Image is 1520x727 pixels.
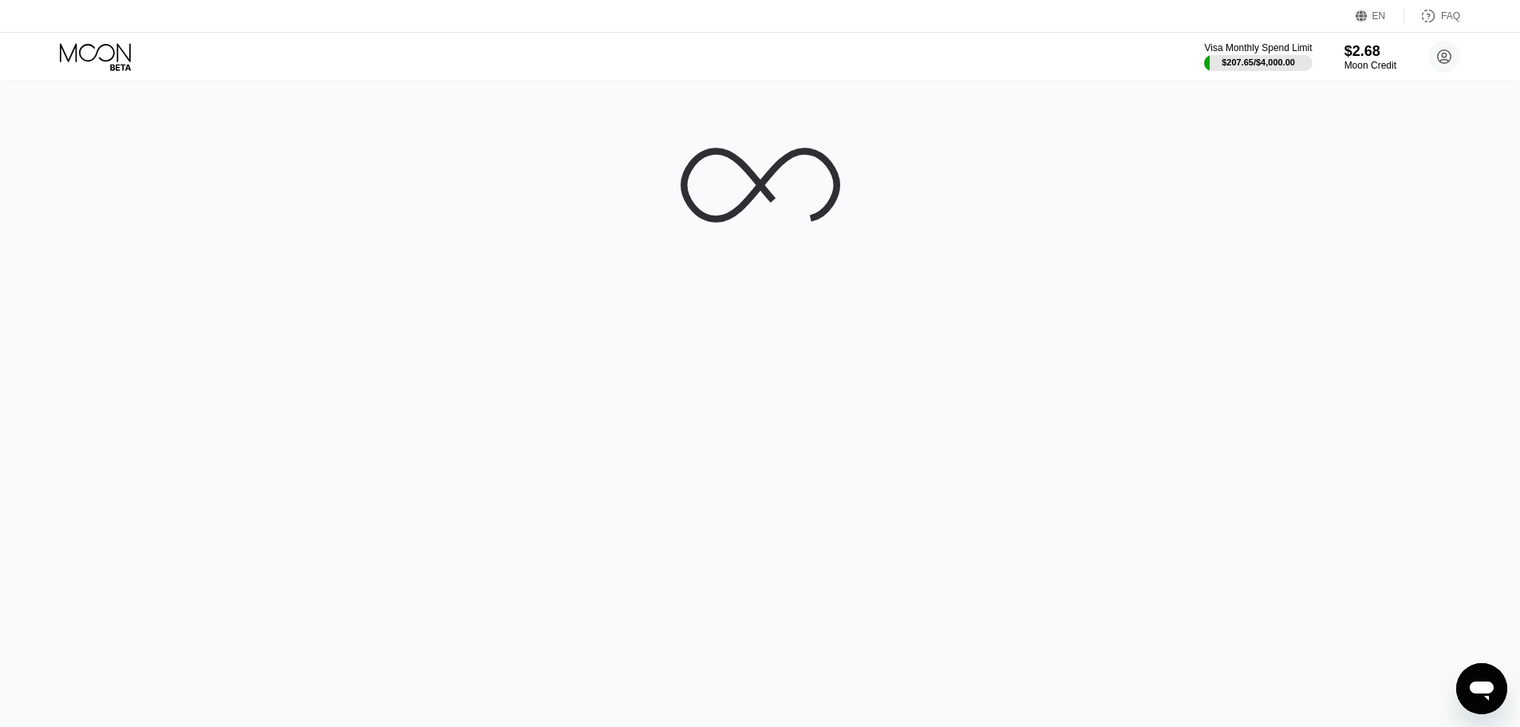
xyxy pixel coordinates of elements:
[1441,10,1460,22] div: FAQ
[1344,43,1396,60] div: $2.68
[1456,663,1507,714] iframe: Dugme za pokretanje prozora za razmenu poruka
[1204,42,1312,71] div: Visa Monthly Spend Limit$207.65/$4,000.00
[1222,57,1295,67] div: $207.65 / $4,000.00
[1204,42,1312,53] div: Visa Monthly Spend Limit
[1356,8,1404,24] div: EN
[1404,8,1460,24] div: FAQ
[1344,43,1396,71] div: $2.68Moon Credit
[1372,10,1386,22] div: EN
[1344,60,1396,71] div: Moon Credit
